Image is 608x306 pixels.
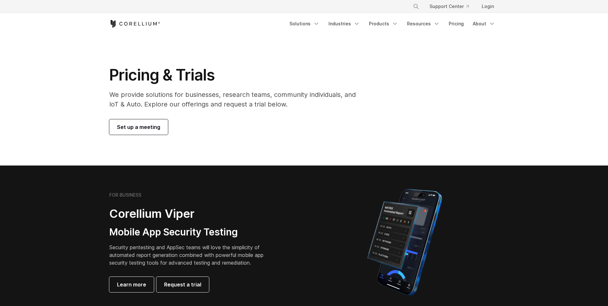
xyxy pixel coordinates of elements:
a: Request a trial [156,277,209,292]
div: Navigation Menu [286,18,499,30]
a: Corellium Home [109,20,160,28]
h1: Pricing & Trials [109,65,365,85]
button: Search [410,1,422,12]
a: Pricing [445,18,468,30]
h3: Mobile App Security Testing [109,226,273,238]
a: Login [477,1,499,12]
a: Products [365,18,402,30]
a: Industries [325,18,364,30]
h2: Corellium Viper [109,207,273,221]
h6: FOR BUSINESS [109,192,141,198]
div: Navigation Menu [405,1,499,12]
a: Resources [403,18,444,30]
img: Corellium MATRIX automated report on iPhone showing app vulnerability test results across securit... [356,186,453,298]
a: About [469,18,499,30]
a: Learn more [109,277,154,292]
p: Security pentesting and AppSec teams will love the simplicity of automated report generation comb... [109,243,273,267]
a: Set up a meeting [109,119,168,135]
a: Solutions [286,18,323,30]
span: Set up a meeting [117,123,160,131]
p: We provide solutions for businesses, research teams, community individuals, and IoT & Auto. Explo... [109,90,365,109]
span: Learn more [117,281,146,288]
span: Request a trial [164,281,201,288]
a: Support Center [424,1,474,12]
